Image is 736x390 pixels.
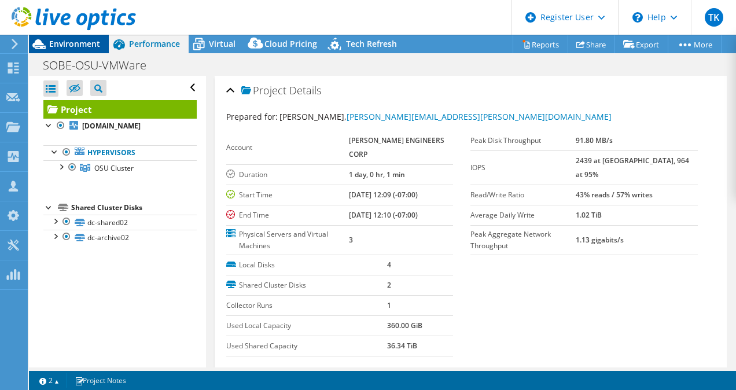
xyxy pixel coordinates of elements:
[346,38,397,49] span: Tech Refresh
[129,38,180,49] span: Performance
[226,300,387,311] label: Collector Runs
[349,135,444,159] b: [PERSON_NAME] ENGINEERS CORP
[576,156,689,179] b: 2439 at [GEOGRAPHIC_DATA], 964 at 95%
[470,135,576,146] label: Peak Disk Throughput
[38,59,164,72] h1: SOBE-OSU-VMWare
[226,209,349,221] label: End Time
[226,320,387,332] label: Used Local Capacity
[705,8,723,27] span: TK
[387,341,417,351] b: 36.34 TiB
[43,119,197,134] a: [DOMAIN_NAME]
[226,259,387,271] label: Local Disks
[349,170,405,179] b: 1 day, 0 hr, 1 min
[43,230,197,245] a: dc-archive02
[43,215,197,230] a: dc-shared02
[43,145,197,160] a: Hypervisors
[349,210,418,220] b: [DATE] 12:10 (-07:00)
[470,189,576,201] label: Read/Write Ratio
[226,189,349,201] label: Start Time
[226,340,387,352] label: Used Shared Capacity
[49,38,100,49] span: Environment
[226,229,349,252] label: Physical Servers and Virtual Machines
[264,38,317,49] span: Cloud Pricing
[226,279,387,291] label: Shared Cluster Disks
[568,35,615,53] a: Share
[387,260,391,270] b: 4
[279,111,612,122] span: [PERSON_NAME],
[349,235,353,245] b: 3
[226,169,349,181] label: Duration
[387,300,391,310] b: 1
[94,163,134,173] span: OSU Cluster
[82,121,141,131] b: [DOMAIN_NAME]
[387,321,422,330] b: 360.00 GiB
[470,209,576,221] label: Average Daily Write
[71,201,197,215] div: Shared Cluster Disks
[347,111,612,122] a: [PERSON_NAME][EMAIL_ADDRESS][PERSON_NAME][DOMAIN_NAME]
[289,83,321,97] span: Details
[632,12,643,23] svg: \n
[576,235,624,245] b: 1.13 gigabits/s
[209,38,235,49] span: Virtual
[614,35,668,53] a: Export
[387,280,391,290] b: 2
[576,210,602,220] b: 1.02 TiB
[241,85,286,97] span: Project
[470,229,576,252] label: Peak Aggregate Network Throughput
[43,160,197,175] a: OSU Cluster
[470,162,576,174] label: IOPS
[576,190,653,200] b: 43% reads / 57% writes
[31,373,67,388] a: 2
[513,35,568,53] a: Reports
[349,190,418,200] b: [DATE] 12:09 (-07:00)
[226,142,349,153] label: Account
[43,100,197,119] a: Project
[576,135,613,145] b: 91.80 MB/s
[67,373,134,388] a: Project Notes
[226,111,278,122] label: Prepared for:
[668,35,722,53] a: More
